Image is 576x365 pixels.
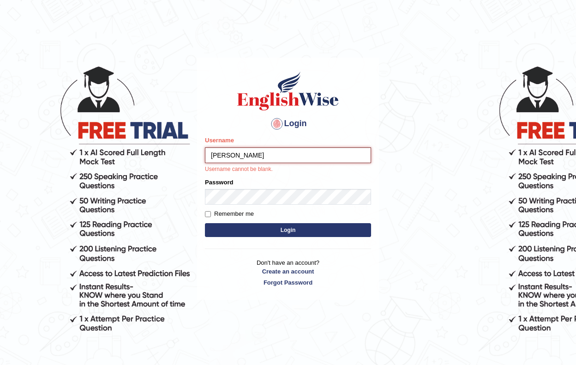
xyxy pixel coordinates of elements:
label: Remember me [205,209,254,219]
input: Remember me [205,211,211,217]
button: Login [205,223,371,237]
img: Logo of English Wise sign in for intelligent practice with AI [235,70,341,112]
h4: Login [205,116,371,131]
label: Password [205,178,233,187]
p: Don't have an account? [205,258,371,287]
a: Create an account [205,267,371,276]
p: Username cannot be blank. [205,165,371,174]
a: Forgot Password [205,278,371,287]
label: Username [205,136,234,145]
